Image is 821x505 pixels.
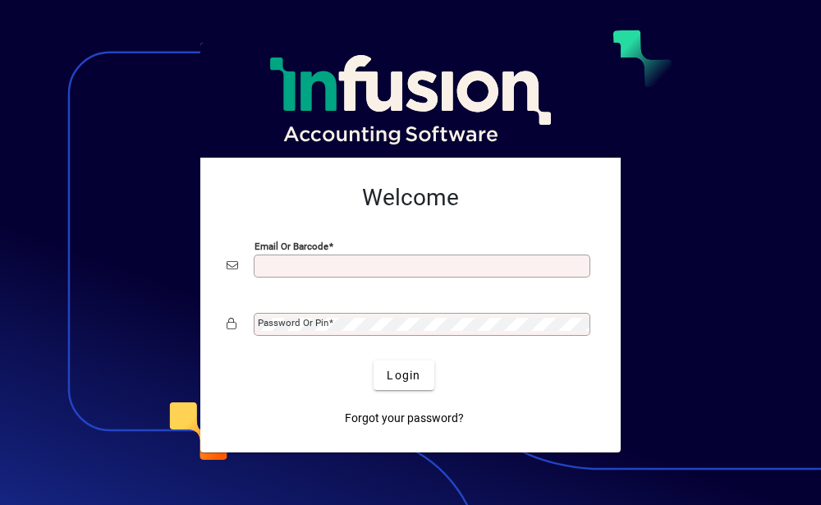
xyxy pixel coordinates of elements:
[374,360,433,390] button: Login
[255,241,328,252] mat-label: Email or Barcode
[227,184,594,212] h2: Welcome
[258,317,328,328] mat-label: Password or Pin
[345,410,464,427] span: Forgot your password?
[387,367,420,384] span: Login
[338,403,470,433] a: Forgot your password?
